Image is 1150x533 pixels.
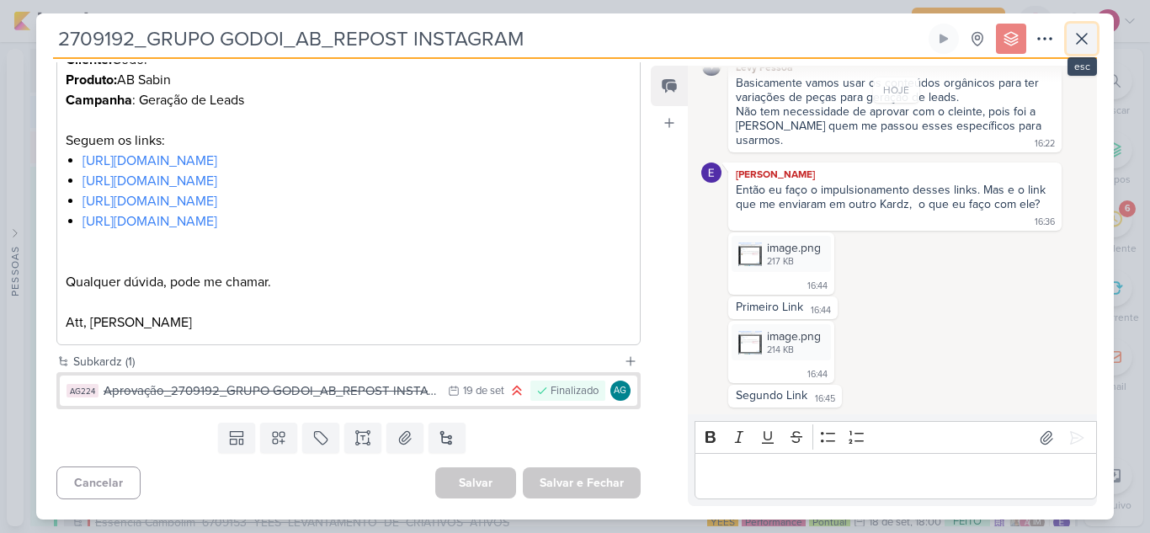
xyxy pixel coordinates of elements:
[83,173,217,189] a: [URL][DOMAIN_NAME]
[66,131,631,151] p: Seguem os links:
[732,236,831,272] div: image.png
[732,324,831,360] div: image.png
[66,90,631,110] p: : Geração de Leads
[732,166,1058,183] div: [PERSON_NAME]
[66,70,631,90] p: AB Sabin
[66,72,117,88] strong: Produto:
[736,104,1045,147] div: Não tem necessidade de aprovar com o cleinte, pois foi a [PERSON_NAME] quem me passou esses espec...
[736,183,1049,211] div: Então eu faço o impulsionamento desses links. Mas e o link que me enviaram em outro Kardz, o que ...
[738,331,762,354] img: Ek2Y9FgKnp0aKqGXkQdz2utzZpPu7ZkoxP7TNrue.png
[66,272,631,292] p: Qualquer dúvida, pode me chamar.
[811,304,831,317] div: 16:44
[767,239,821,257] div: image.png
[767,255,821,269] div: 217 KB
[1067,57,1097,76] div: esc
[551,383,599,400] div: Finalizado
[56,466,141,499] button: Cancelar
[1035,216,1055,229] div: 16:36
[736,76,1054,104] div: Basicamente vamos usar os conteúdos orgânicos para ter variações de peças para geração de leads.
[807,280,828,293] div: 16:44
[66,312,631,333] p: Att, [PERSON_NAME]
[73,353,617,370] div: Subkardz (1)
[937,32,950,45] div: Ligar relógio
[67,384,98,397] div: AG224
[1035,137,1055,151] div: 16:22
[815,392,835,406] div: 16:45
[83,193,217,210] a: [URL][DOMAIN_NAME]
[695,453,1097,499] div: Editor editing area: main
[807,368,828,381] div: 16:44
[104,381,439,401] div: Aprovação_2709192_GRUPO GODOI_AB_REPOST INSTAGRAM
[614,386,626,396] p: AG
[53,24,925,54] input: Kard Sem Título
[767,328,821,345] div: image.png
[83,152,217,169] a: [URL][DOMAIN_NAME]
[767,344,821,357] div: 214 KB
[736,388,807,402] div: Segundo Link
[736,300,803,314] div: Primeiro Link
[83,213,217,230] a: [URL][DOMAIN_NAME]
[60,376,637,406] button: AG224 Aprovação_2709192_GRUPO GODOI_AB_REPOST INSTAGRAM 19 de set Finalizado AG
[66,92,132,109] strong: Campanha
[509,382,525,399] div: Prioridade Alta
[732,59,1058,76] div: Levy Pessoa
[463,386,504,397] div: 19 de set
[738,243,762,266] img: 8H5oHBfwGtys5jgu65fABwV4TwmrO9K4DtusGnmW.png
[701,163,721,183] img: Eduardo Quaresma
[610,381,631,401] div: Aline Gimenez Graciano
[695,421,1097,454] div: Editor toolbar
